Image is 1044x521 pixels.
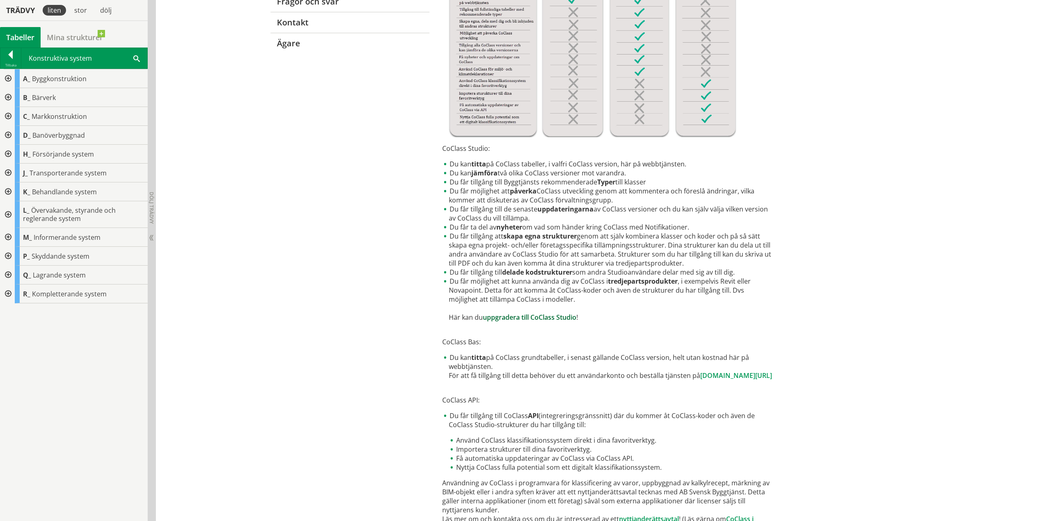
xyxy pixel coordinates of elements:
[0,62,21,68] div: Tillbaka
[30,168,107,177] span: Transporterande system
[471,159,486,168] strong: titta
[33,271,86,280] span: Lagrande system
[471,168,498,177] strong: jämföra
[442,387,774,405] p: CoClass API:
[32,289,107,298] span: Kompletterande system
[32,74,87,83] span: Byggkonstruktion
[442,353,774,380] li: Du kan på CoClass grundtabeller, i senast gällande CoClass version, helt utan kostnad här på webb...
[43,5,66,16] div: liten
[442,177,774,187] li: Du får tillgång till Byggtjänsts rekommenderade till klasser
[23,271,31,280] span: Q_
[32,93,56,102] span: Bärverk
[442,187,774,205] li: Du får möjlighet att CoClass utveckling genom att kommentera och föreslå ändringar, vilka kommer ...
[23,187,30,196] span: K_
[483,313,576,322] a: uppgradera till CoClass Studio
[471,353,486,362] strong: titta
[23,168,28,177] span: J_
[442,268,774,277] li: Du får tillgång till som andra Studioanvändare delar med sig av till dig.
[23,74,30,83] span: A_
[23,112,30,121] span: C_
[270,12,429,33] a: Kontakt
[23,206,30,215] span: L_
[449,463,774,472] li: Nyttja CoClass fulla potential som ett digitalt klassifikationssystem.
[2,6,39,15] div: Trädvy
[23,150,31,159] span: H_
[23,131,31,140] span: D_
[32,131,85,140] span: Banöverbyggnad
[23,289,30,298] span: R_
[442,411,774,472] li: Du får tillgång till CoClass (integreringsgränssnitt) där du kommer åt CoClass-koder och även de ...
[700,371,772,380] a: [DOMAIN_NAME][URL]
[32,150,94,159] span: Försörjande system
[442,328,774,346] p: CoClass Bas:
[442,205,774,223] li: Du får tillgång till de senaste av CoClass versioner och du kan själv välja vilken version av CoC...
[442,223,774,232] li: Du får ta del av om vad som händer kring CoClass med Notifikationer.
[41,27,109,48] a: Mina strukturer
[442,159,774,168] li: Du kan på CoClass tabeller, i valfri CoClass version, här på webbtjänsten.
[148,192,155,224] span: Dölj trädvy
[597,177,615,187] strong: Typer
[133,54,140,62] span: Sök i tabellen
[23,206,116,223] span: Övervakande, styrande och reglerande system
[95,5,117,16] div: dölj
[510,187,537,196] strong: påverka
[502,268,572,277] strong: delade kodstrukturer
[69,5,92,16] div: stor
[32,187,97,196] span: Behandlande system
[32,112,87,121] span: Markkonstruktion
[23,252,30,261] span: P_
[270,33,429,54] a: Ägare
[442,144,774,153] p: CoClass Studio:
[449,436,774,445] li: Använd CoClass klassifikationssystem direkt i dina favoritverktyg.
[449,454,774,463] li: Få automatiska uppdateringar av CoClass via CoClass API.
[34,233,101,242] span: Informerande system
[23,93,30,102] span: B_
[528,411,539,420] strong: API
[442,277,774,322] li: Du får möjlighet att kunna använda dig av CoClass i , i exempelvis Revit eller Novapoint. Detta f...
[23,233,32,242] span: M_
[32,252,89,261] span: Skyddande system
[537,205,594,214] strong: uppdateringarna
[442,168,774,177] li: Du kan två olika CoClass versioner mot varandra.
[503,232,577,241] strong: skapa egna strukturer
[21,48,147,68] div: Konstruktiva system
[449,445,774,454] li: Importera strukturer till dina favoritverktyg.
[442,232,774,268] li: Du får tillgång att genom att själv kombinera klasser och koder och på så sätt skapa egna projekt...
[608,277,678,286] strong: tredjepartsprodukter
[496,223,522,232] strong: nyheter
